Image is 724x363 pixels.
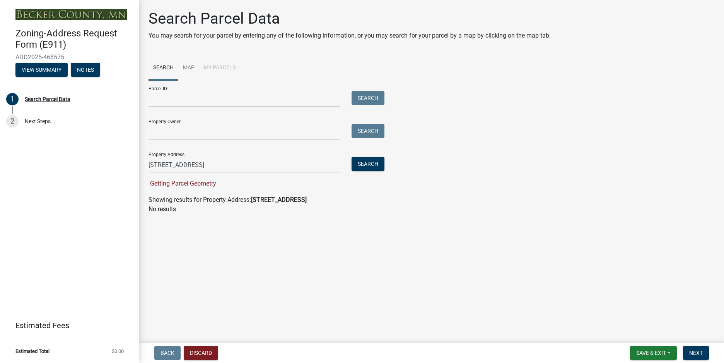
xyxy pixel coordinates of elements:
[352,91,384,105] button: Search
[154,346,181,360] button: Back
[25,96,70,102] div: Search Parcel Data
[15,63,68,77] button: View Summary
[71,63,100,77] button: Notes
[251,196,307,203] strong: [STREET_ADDRESS]
[352,124,384,138] button: Search
[352,157,384,171] button: Search
[149,9,551,28] h1: Search Parcel Data
[149,205,715,214] p: No results
[149,56,178,81] a: Search
[15,9,127,20] img: Becker County, Minnesota
[15,53,124,61] span: ADD2025-468575
[71,67,100,73] wm-modal-confirm: Notes
[149,31,551,40] p: You may search for your parcel by entering any of the following information, or you may search fo...
[6,93,19,105] div: 1
[15,349,50,354] span: Estimated Total
[184,346,218,360] button: Discard
[15,28,133,50] h4: Zoning-Address Request Form (E911)
[178,56,199,81] a: Map
[112,349,124,354] span: $0.00
[6,115,19,127] div: 2
[149,195,715,205] div: Showing results for Property Address:
[149,180,216,187] span: Getting Parcel Geometry
[161,350,174,356] span: Back
[15,67,68,73] wm-modal-confirm: Summary
[630,346,677,360] button: Save & Exit
[636,350,666,356] span: Save & Exit
[683,346,709,360] button: Next
[6,318,127,333] a: Estimated Fees
[689,350,703,356] span: Next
